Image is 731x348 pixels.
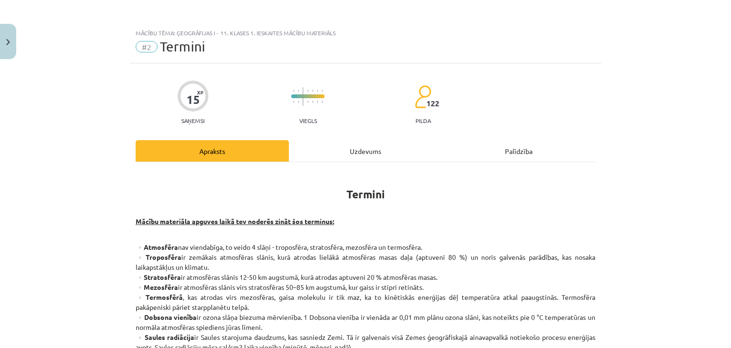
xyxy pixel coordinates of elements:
div: 15 [187,93,200,106]
div: Mācību tēma: Ģeogrāfijas i - 11. klases 1. ieskaites mācību materiāls [136,30,595,36]
span: #2 [136,41,158,52]
span: 122 [426,99,439,108]
div: Uzdevums [289,140,442,162]
img: icon-close-lesson-0947bae3869378f0d4975bcd49f059093ad1ed9edebbc8119c70593378902aed.svg [6,39,10,45]
p: pilda [415,117,431,124]
span: Termini [160,39,205,54]
img: icon-short-line-57e1e144782c952c97e751825c79c345078a6d821885a25fce030b3d8c18986b.svg [317,101,318,103]
strong: ▫️Atmosfēra [136,243,178,251]
strong: ▫️Dobsona vienība [136,313,197,321]
img: icon-short-line-57e1e144782c952c97e751825c79c345078a6d821885a25fce030b3d8c18986b.svg [293,90,294,92]
img: icon-long-line-d9ea69661e0d244f92f715978eff75569469978d946b2353a9bb055b3ed8787d.svg [303,87,304,106]
strong: ▫️Mezosfēra [136,283,178,291]
div: Apraksts [136,140,289,162]
strong: Termini [346,187,385,201]
img: icon-short-line-57e1e144782c952c97e751825c79c345078a6d821885a25fce030b3d8c18986b.svg [322,101,323,103]
strong: ▫️Troposfēra [136,253,181,261]
span: XP [197,90,203,95]
strong: ▫️Termosfērā [136,293,183,301]
img: icon-short-line-57e1e144782c952c97e751825c79c345078a6d821885a25fce030b3d8c18986b.svg [317,90,318,92]
div: Palīdzība [442,140,595,162]
img: icon-short-line-57e1e144782c952c97e751825c79c345078a6d821885a25fce030b3d8c18986b.svg [322,90,323,92]
img: icon-short-line-57e1e144782c952c97e751825c79c345078a6d821885a25fce030b3d8c18986b.svg [298,90,299,92]
strong: ▫️Saules radiācija [136,333,194,341]
img: icon-short-line-57e1e144782c952c97e751825c79c345078a6d821885a25fce030b3d8c18986b.svg [312,101,313,103]
strong: Mācību materiāla apguves laikā tev noderēs zināt šos terminus: [136,217,334,225]
strong: ▫️Stratosfēra [136,273,181,281]
img: icon-short-line-57e1e144782c952c97e751825c79c345078a6d821885a25fce030b3d8c18986b.svg [307,101,308,103]
img: students-c634bb4e5e11cddfef0936a35e636f08e4e9abd3cc4e673bd6f9a4125e45ecb1.svg [415,85,431,109]
img: icon-short-line-57e1e144782c952c97e751825c79c345078a6d821885a25fce030b3d8c18986b.svg [298,101,299,103]
img: icon-short-line-57e1e144782c952c97e751825c79c345078a6d821885a25fce030b3d8c18986b.svg [307,90,308,92]
img: icon-short-line-57e1e144782c952c97e751825c79c345078a6d821885a25fce030b3d8c18986b.svg [293,101,294,103]
p: Saņemsi [178,117,208,124]
p: Viegls [299,117,317,124]
img: icon-short-line-57e1e144782c952c97e751825c79c345078a6d821885a25fce030b3d8c18986b.svg [312,90,313,92]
